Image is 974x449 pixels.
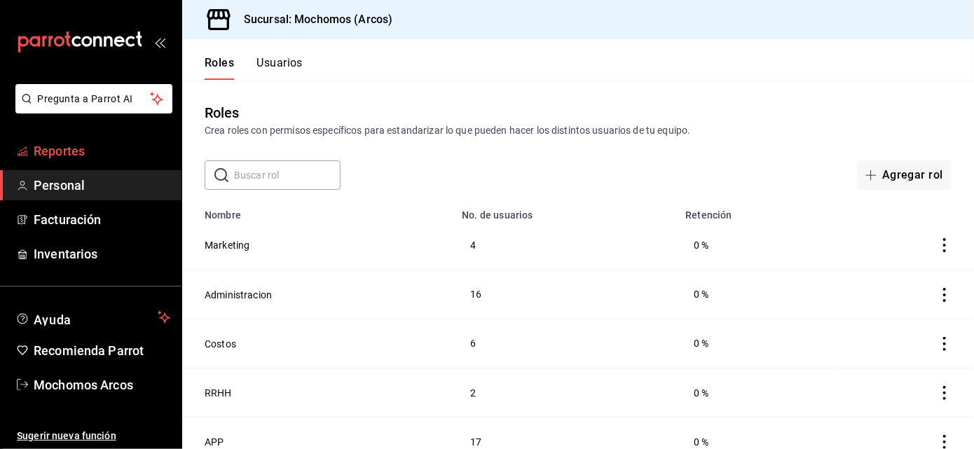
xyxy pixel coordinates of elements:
td: 2 [453,368,677,417]
td: 6 [453,319,677,368]
td: 0 % [677,270,838,319]
td: 0 % [677,368,838,417]
button: Costos [205,337,236,351]
span: Personal [34,176,170,195]
button: actions [938,337,952,351]
button: Agregar rol [857,160,952,190]
span: Ayuda [34,309,152,326]
div: Crea roles con permisos específicos para estandarizar lo que pueden hacer los distintos usuarios ... [205,123,952,138]
button: actions [938,435,952,449]
button: Marketing [205,238,249,252]
button: actions [938,288,952,302]
td: 16 [453,270,677,319]
button: RRHH [205,386,232,400]
button: actions [938,386,952,400]
th: Retención [677,201,838,221]
span: Facturación [34,210,170,229]
h3: Sucursal: Mochomos (Arcos) [233,11,392,28]
th: Nombre [182,201,453,221]
button: APP [205,435,224,449]
button: Usuarios [256,56,303,80]
td: 0 % [677,221,838,270]
span: Reportes [34,141,170,160]
button: Roles [205,56,234,80]
span: Sugerir nueva función [17,429,170,443]
button: Pregunta a Parrot AI [15,84,172,113]
div: navigation tabs [205,56,303,80]
th: No. de usuarios [453,201,677,221]
div: Roles [205,102,240,123]
span: Recomienda Parrot [34,341,170,360]
td: 0 % [677,319,838,368]
span: Inventarios [34,244,170,263]
button: actions [938,238,952,252]
span: Pregunta a Parrot AI [38,92,151,106]
td: 4 [453,221,677,270]
button: open_drawer_menu [154,36,165,48]
button: Administracion [205,288,272,302]
span: Mochomos Arcos [34,375,170,394]
a: Pregunta a Parrot AI [10,102,172,116]
input: Buscar rol [234,161,341,189]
